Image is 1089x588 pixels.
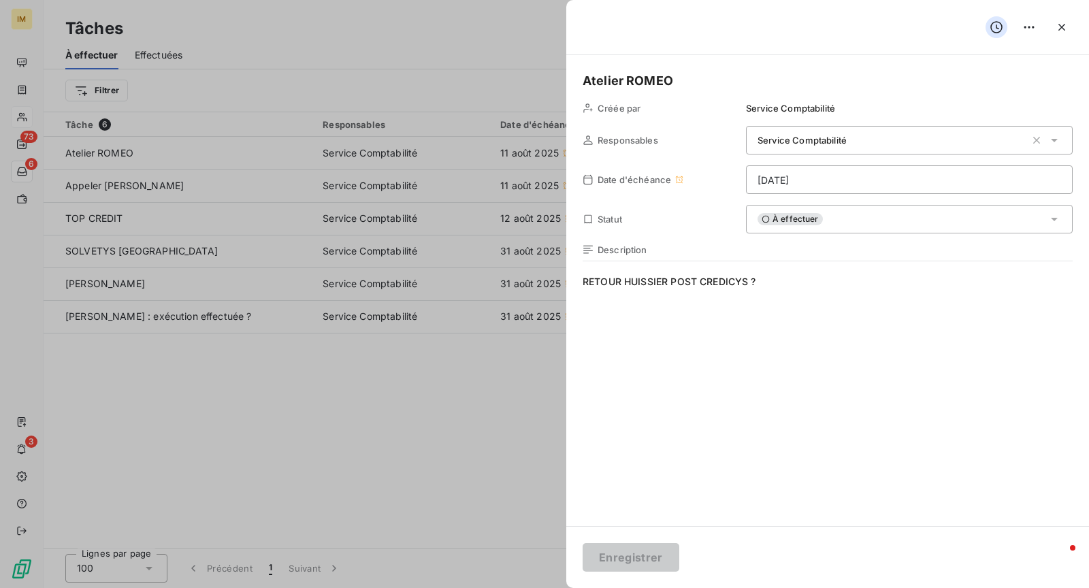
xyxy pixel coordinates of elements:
[598,244,647,255] span: Description
[583,71,1073,91] h5: Atelier ROMEO
[598,214,622,225] span: Statut
[598,103,640,114] span: Créée par
[583,275,1073,536] span: RETOUR HUISSIER POST CREDICYS ?
[598,135,658,146] span: Responsables
[758,135,847,146] span: Service Comptabilité
[1043,542,1075,574] iframe: Intercom live chat
[746,103,835,114] span: Service Comptabilité
[758,213,823,225] span: À effectuer
[583,543,679,572] button: Enregistrer
[746,165,1073,194] input: placeholder
[598,174,671,185] span: Date d'échéance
